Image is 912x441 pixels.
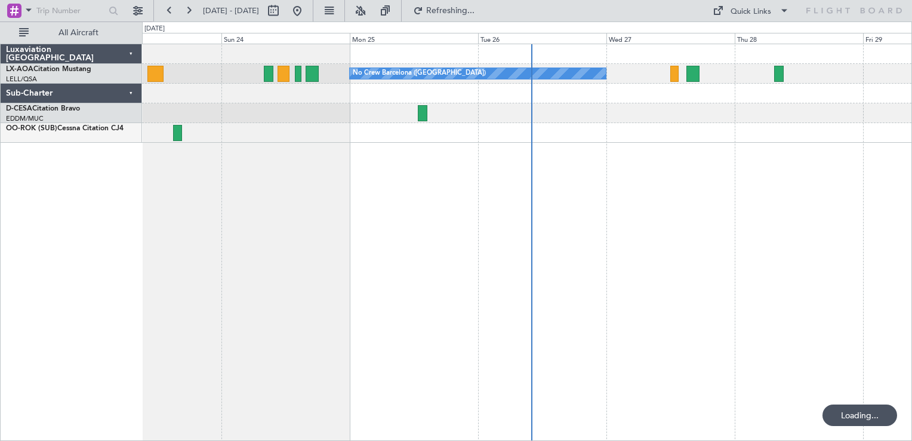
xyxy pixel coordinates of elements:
button: Quick Links [707,1,795,20]
span: [DATE] - [DATE] [203,5,259,16]
div: No Crew Barcelona ([GEOGRAPHIC_DATA]) [353,65,486,82]
div: [DATE] [144,24,165,34]
span: D-CESA [6,105,32,112]
a: LX-AOACitation Mustang [6,66,91,73]
div: Tue 26 [478,33,606,44]
div: Wed 27 [606,33,735,44]
a: LELL/QSA [6,75,37,84]
button: Refreshing... [408,1,479,20]
div: Sun 24 [221,33,350,44]
div: Loading... [822,405,897,426]
div: Sat 23 [94,33,222,44]
div: Mon 25 [350,33,478,44]
a: D-CESACitation Bravo [6,105,80,112]
div: Thu 28 [735,33,863,44]
span: OO-ROK (SUB) [6,125,57,132]
span: All Aircraft [31,29,126,37]
div: Quick Links [731,6,771,18]
input: Trip Number [36,2,105,20]
span: LX-AOA [6,66,33,73]
a: OO-ROK (SUB)Cessna Citation CJ4 [6,125,124,132]
a: EDDM/MUC [6,114,44,123]
span: Refreshing... [426,7,476,15]
button: All Aircraft [13,23,130,42]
